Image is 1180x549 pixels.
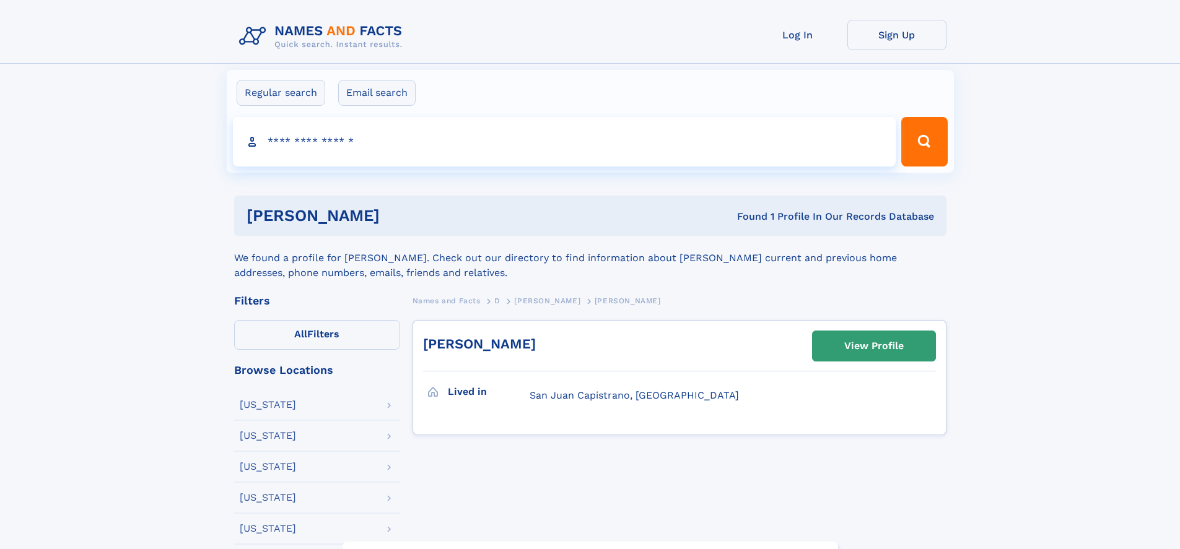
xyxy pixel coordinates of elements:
label: Filters [234,320,400,350]
span: All [294,328,307,340]
span: [PERSON_NAME] [595,296,661,305]
label: Regular search [237,80,325,106]
div: [US_STATE] [240,400,296,410]
h3: Lived in [448,381,530,402]
a: Sign Up [847,20,946,50]
div: [US_STATE] [240,524,296,534]
div: View Profile [844,332,904,360]
div: Found 1 Profile In Our Records Database [558,210,934,223]
a: Log In [748,20,847,50]
button: Search Button [901,117,947,166]
input: search input [233,117,896,166]
span: San Juan Capistrano, [GEOGRAPHIC_DATA] [530,389,739,401]
span: D [494,296,500,305]
label: Email search [338,80,416,106]
a: [PERSON_NAME] [423,336,536,352]
a: [PERSON_NAME] [514,293,580,308]
a: D [494,293,500,308]
h1: [PERSON_NAME] [247,208,559,223]
div: [US_STATE] [240,462,296,472]
div: [US_STATE] [240,431,296,441]
div: We found a profile for [PERSON_NAME]. Check out our directory to find information about [PERSON_N... [234,236,946,280]
div: Browse Locations [234,365,400,376]
a: Names and Facts [413,293,481,308]
div: [US_STATE] [240,493,296,503]
div: Filters [234,295,400,306]
img: Logo Names and Facts [234,20,413,53]
a: View Profile [813,331,935,361]
span: [PERSON_NAME] [514,296,580,305]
